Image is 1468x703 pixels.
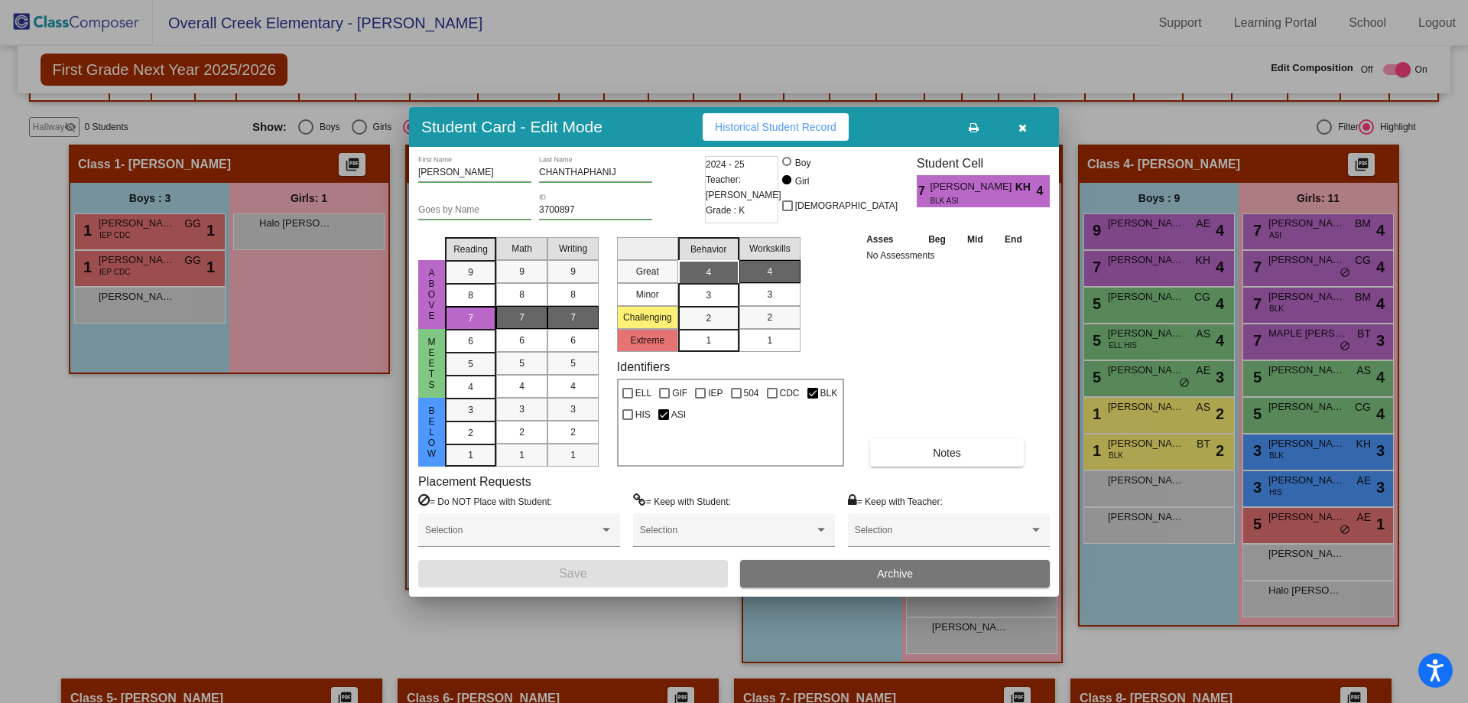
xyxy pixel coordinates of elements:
[740,560,1050,587] button: Archive
[570,334,576,347] span: 6
[706,172,781,203] span: Teacher: [PERSON_NAME]
[767,334,772,347] span: 1
[794,156,811,170] div: Boy
[706,265,711,279] span: 4
[559,242,587,255] span: Writing
[917,182,930,200] span: 7
[468,403,473,417] span: 3
[418,205,531,216] input: goes by name
[930,195,1004,207] span: BLK ASI
[468,311,473,325] span: 7
[877,568,913,580] span: Archive
[862,248,1033,263] td: No Assessments
[706,288,711,302] span: 3
[519,425,525,439] span: 2
[512,242,532,255] span: Math
[421,117,602,136] h3: Student Card - Edit Mode
[570,288,576,301] span: 8
[468,380,473,394] span: 4
[519,402,525,416] span: 3
[617,360,670,374] label: Identifiers
[671,405,686,424] span: ASI
[425,337,439,390] span: meets
[749,242,791,255] span: Workskills
[744,384,759,402] span: 504
[780,384,800,402] span: CDC
[820,384,838,402] span: BLK
[956,231,993,248] th: Mid
[570,311,576,324] span: 7
[917,231,957,248] th: Beg
[468,357,473,371] span: 5
[539,205,652,216] input: Enter ID
[706,157,745,172] span: 2024 - 25
[848,493,943,509] label: = Keep with Teacher:
[468,265,473,279] span: 9
[425,268,439,321] span: above
[453,242,488,256] span: Reading
[767,265,772,278] span: 4
[795,197,898,215] span: [DEMOGRAPHIC_DATA]
[468,288,473,302] span: 8
[1015,179,1037,195] span: KH
[468,448,473,462] span: 1
[468,334,473,348] span: 6
[794,174,810,188] div: Girl
[690,242,726,256] span: Behavior
[994,231,1034,248] th: End
[635,405,651,424] span: HIS
[519,288,525,301] span: 8
[519,379,525,393] span: 4
[767,311,772,324] span: 2
[570,402,576,416] span: 3
[570,425,576,439] span: 2
[519,265,525,278] span: 9
[715,121,836,133] span: Historical Student Record
[672,384,687,402] span: GIF
[930,179,1015,195] span: [PERSON_NAME]
[570,379,576,393] span: 4
[635,384,651,402] span: ELL
[708,384,723,402] span: IEP
[559,567,586,580] span: Save
[418,474,531,489] label: Placement Requests
[633,493,731,509] label: = Keep with Student:
[870,439,1024,467] button: Notes
[706,203,745,218] span: Grade : K
[418,493,552,509] label: = Do NOT Place with Student:
[917,156,1050,171] h3: Student Cell
[570,265,576,278] span: 9
[933,447,961,459] span: Notes
[570,448,576,462] span: 1
[519,356,525,370] span: 5
[706,334,711,347] span: 1
[425,405,439,459] span: below
[703,113,849,141] button: Historical Student Record
[519,311,525,324] span: 7
[519,334,525,347] span: 6
[1037,182,1050,200] span: 4
[519,448,525,462] span: 1
[418,560,728,587] button: Save
[767,288,772,301] span: 3
[570,356,576,370] span: 5
[468,426,473,440] span: 2
[862,231,917,248] th: Asses
[706,311,711,325] span: 2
